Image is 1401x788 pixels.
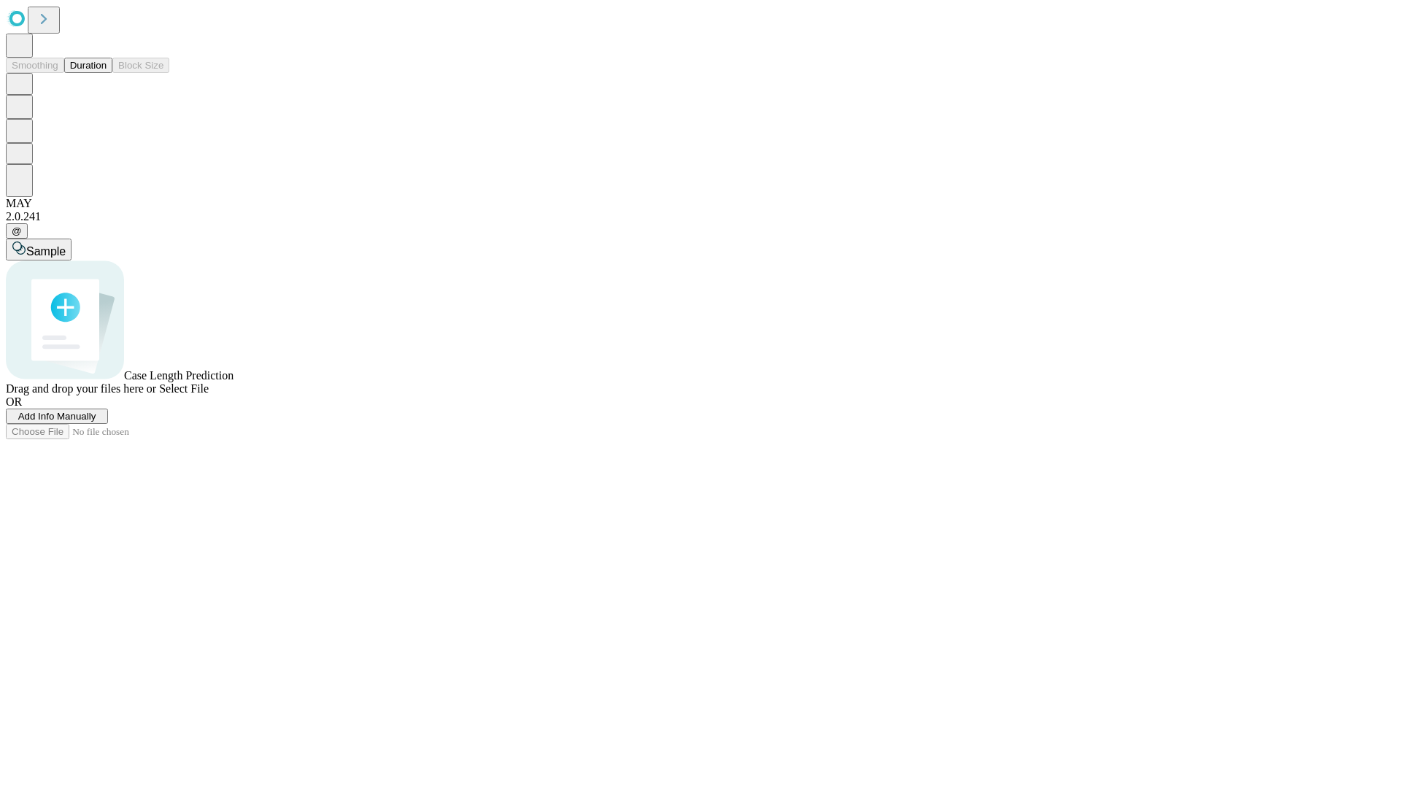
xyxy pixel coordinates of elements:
[12,225,22,236] span: @
[64,58,112,73] button: Duration
[26,245,66,258] span: Sample
[124,369,233,382] span: Case Length Prediction
[112,58,169,73] button: Block Size
[6,210,1395,223] div: 2.0.241
[6,382,156,395] span: Drag and drop your files here or
[6,197,1395,210] div: MAY
[6,395,22,408] span: OR
[18,411,96,422] span: Add Info Manually
[6,223,28,239] button: @
[6,409,108,424] button: Add Info Manually
[6,58,64,73] button: Smoothing
[159,382,209,395] span: Select File
[6,239,72,260] button: Sample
